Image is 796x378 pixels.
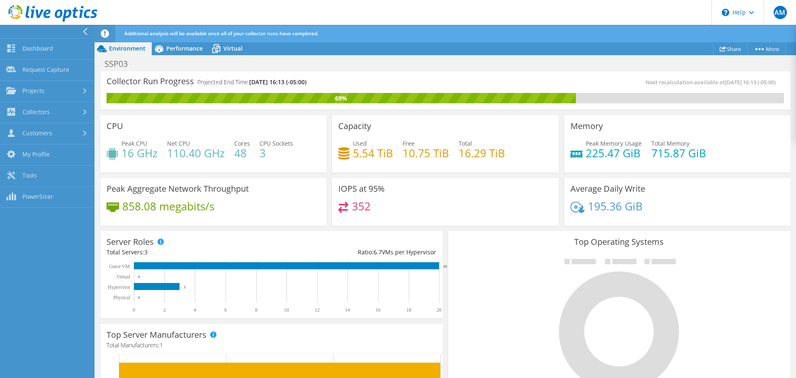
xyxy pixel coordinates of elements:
h4: 5.54 TiB [353,149,393,158]
text: 6 [224,307,227,313]
span: [DATE] 16:13 (-05:00) [725,78,776,86]
h3: Server Roles [107,237,154,246]
span: Performance [166,44,203,52]
text: 16 [376,307,381,313]
text: 20 [437,307,442,313]
h3: Average Daily Write [570,184,645,193]
h4: Total Manufacturers: [107,341,436,350]
h4: 858.08 megabits/s [122,202,214,211]
span: 6.7 [374,248,382,256]
span: Next recalculation available at [646,78,780,86]
h4: 352 [352,202,371,211]
h3: Top Operating Systems [454,237,784,246]
text: 4 [194,307,196,313]
span: Peak Memory Usage [586,139,642,147]
h4: Projected End Time: [197,78,306,87]
h4: 225.47 GiB [586,149,642,158]
span: Used [353,139,367,147]
h3: IOPS at 95% [338,184,385,193]
h1: SSP03 [101,59,141,68]
text: 3 [184,285,186,289]
text: 0 [138,275,140,279]
h3: Top Server Manufacturers [107,330,206,339]
h3: Peak Aggregate Network Throughput [107,184,249,193]
span: [DATE] 16:13 (-05:00) [249,78,306,86]
svg: \n [722,9,729,16]
text: 0 [138,295,140,300]
span: 1 [160,341,163,349]
h3: CPU [107,122,123,131]
span: Peak CPU [121,139,147,147]
span: CPU Sockets [260,139,293,147]
text: 10 [284,307,289,313]
h4: 16.29 TiB [459,149,505,158]
text: 18 [406,307,411,313]
span: Total [459,139,472,147]
text: 12 [315,307,320,313]
h4: 10.75 TiB [403,149,449,158]
h3: Capacity [338,122,371,131]
h4: 110.40 GHz [167,149,225,158]
a: Share [713,42,747,55]
h4: 16 GHz [121,149,158,158]
text: 14 [345,307,350,313]
a: More [747,42,786,55]
span: Net CPU [167,139,190,147]
text: 0 [133,307,135,313]
div: Total Servers: [107,248,271,257]
h3: Memory [570,122,603,131]
span: 3 [144,248,148,256]
h4: 195.36 GiB [588,202,643,211]
span: Free [403,139,415,147]
text: Hypervisor [108,284,130,290]
text: 8 [255,307,257,313]
span: AM [774,6,787,19]
div: 69% [107,94,576,103]
div: Ratio: VMs per Hypervisor [271,248,436,257]
text: Virtual [116,274,131,280]
h4: 715.87 GiB [651,149,706,158]
text: 20 [443,264,447,268]
h4: 48 [234,149,250,158]
span: Cores [234,139,250,147]
span: Environment [109,44,146,52]
span: Additional analysis will be available once all of your collector runs have completed. [124,30,318,37]
text: 2 [163,307,166,313]
text: Physical [113,295,130,300]
text: Guest VM [109,263,130,269]
h4: 3 [260,149,293,158]
span: Total Memory [651,139,689,147]
span: Virtual [223,44,243,52]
